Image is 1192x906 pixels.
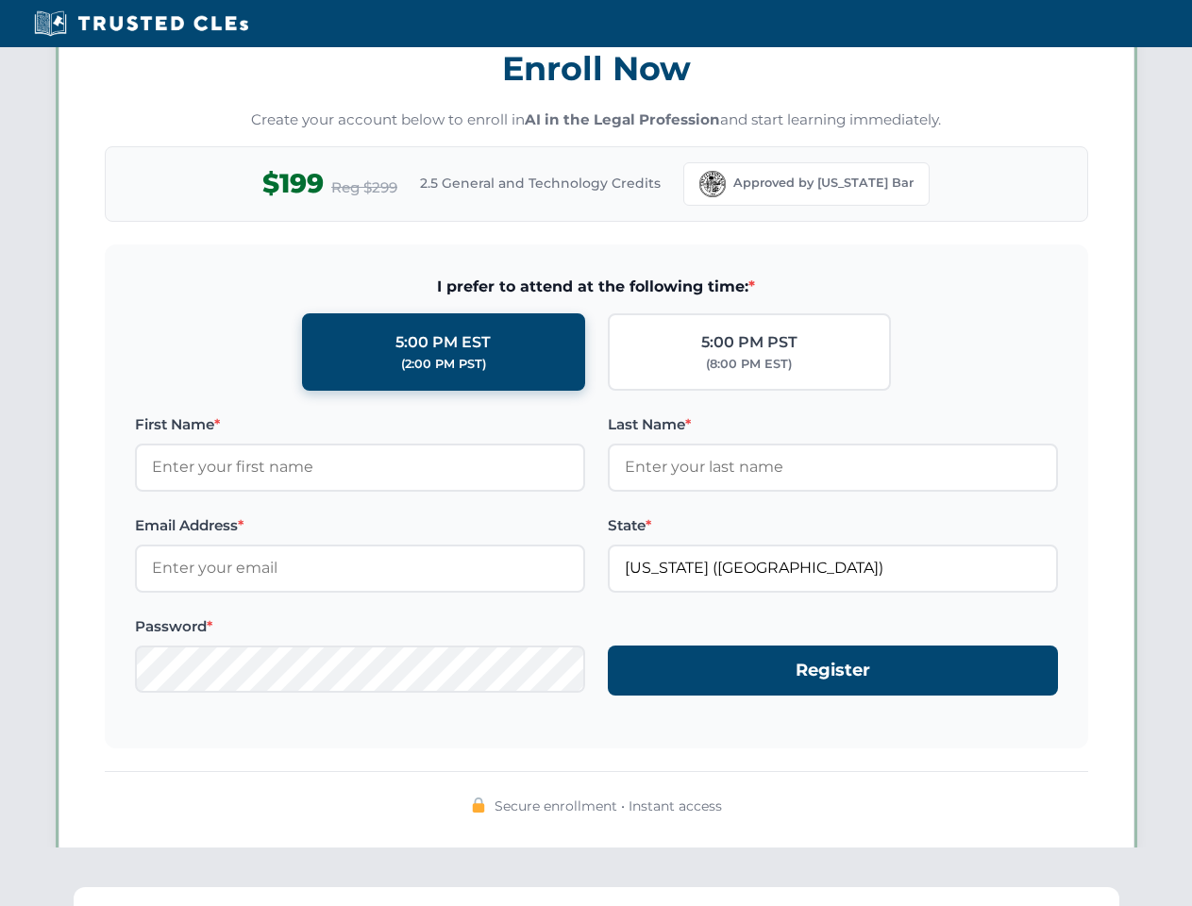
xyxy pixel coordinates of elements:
[135,545,585,592] input: Enter your email
[608,514,1058,537] label: State
[525,110,720,128] strong: AI in the Legal Profession
[401,355,486,374] div: (2:00 PM PST)
[608,646,1058,696] button: Register
[331,176,397,199] span: Reg $299
[135,514,585,537] label: Email Address
[262,162,324,205] span: $199
[608,545,1058,592] input: Florida (FL)
[733,174,914,193] span: Approved by [US_STATE] Bar
[105,39,1088,98] h3: Enroll Now
[495,796,722,816] span: Secure enrollment • Instant access
[701,330,797,355] div: 5:00 PM PST
[471,797,486,813] img: 🔒
[135,413,585,436] label: First Name
[699,171,726,197] img: Florida Bar
[135,275,1058,299] span: I prefer to attend at the following time:
[608,444,1058,491] input: Enter your last name
[135,444,585,491] input: Enter your first name
[706,355,792,374] div: (8:00 PM EST)
[608,413,1058,436] label: Last Name
[395,330,491,355] div: 5:00 PM EST
[105,109,1088,131] p: Create your account below to enroll in and start learning immediately.
[135,615,585,638] label: Password
[420,173,661,193] span: 2.5 General and Technology Credits
[28,9,254,38] img: Trusted CLEs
